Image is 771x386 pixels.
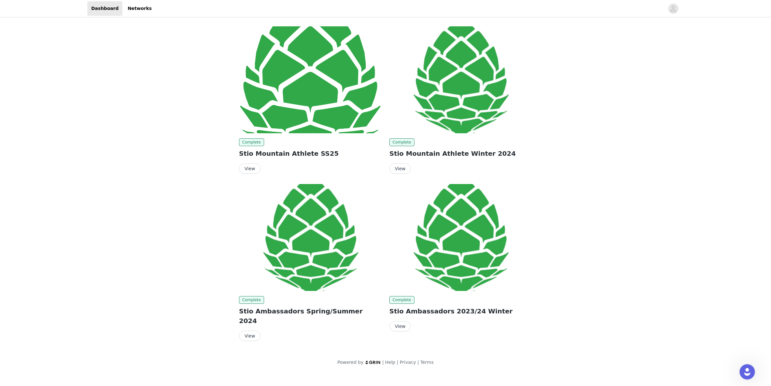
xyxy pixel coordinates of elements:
a: View [389,324,411,329]
button: View [389,163,411,174]
span: | [397,360,398,365]
h2: Stio Ambassadors Spring/Summer 2024 [239,306,382,326]
h2: Stio Ambassadors 2023/24 Winter [389,306,532,316]
a: Privacy [400,360,416,365]
h2: Stio Mountain Athlete Winter 2024 [389,149,532,158]
a: View [389,166,411,171]
iframe: Intercom live chat [740,364,755,380]
a: Terms [420,360,433,365]
h2: Stio Mountain Athlete SS25 [239,149,382,158]
span: Complete [389,138,414,146]
span: Complete [239,138,264,146]
button: View [389,321,411,331]
a: View [239,166,261,171]
span: Complete [239,296,264,304]
button: View [239,163,261,174]
span: Powered by [337,360,363,365]
span: | [382,360,384,365]
img: Stio [239,26,382,133]
img: Stio [389,184,532,291]
a: View [239,334,261,338]
img: logo [365,360,381,364]
button: View [239,331,261,341]
a: Networks [124,1,155,16]
img: Stio [389,26,532,133]
a: Help [385,360,395,365]
div: avatar [670,4,676,14]
img: Stio [239,184,382,291]
a: Dashboard [87,1,122,16]
span: | [417,360,419,365]
span: Complete [389,296,414,304]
